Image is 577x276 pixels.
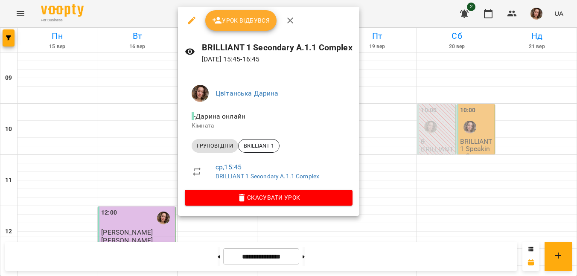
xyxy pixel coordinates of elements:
span: BRILLIANT 1 [239,142,279,150]
h6: BRILLIANT 1 Secondary A.1.1 Complex [202,41,353,54]
img: 15232f8e2fb0b95b017a8128b0c4ecc9.jpg [192,85,209,102]
p: [DATE] 15:45 - 16:45 [202,54,353,64]
a: BRILLIANT 1 Secondary A.1.1 Complex [216,173,319,180]
span: Урок відбувся [212,15,270,26]
span: ГРУПОВІ ДІТИ [192,142,238,150]
div: BRILLIANT 1 [238,139,280,153]
p: Кімната [192,122,346,130]
span: Скасувати Урок [192,192,346,203]
button: Скасувати Урок [185,190,353,205]
span: - Дарина онлайн [192,112,247,120]
a: Цвітанська Дарина [216,89,279,97]
a: ср , 15:45 [216,163,242,171]
button: Урок відбувся [205,10,277,31]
